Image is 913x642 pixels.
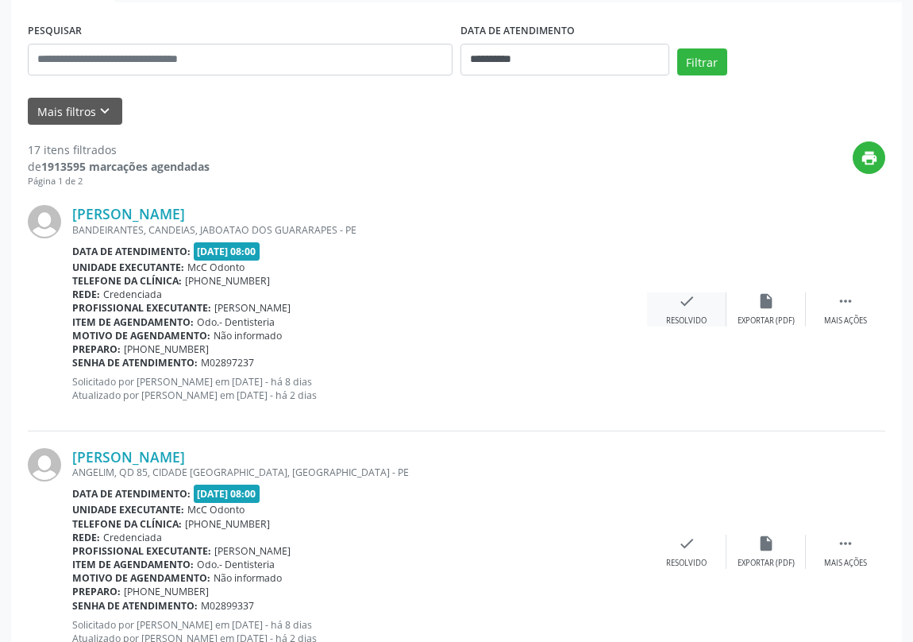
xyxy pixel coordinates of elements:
[853,141,885,174] button: print
[187,503,245,516] span: McC Odonto
[72,315,194,329] b: Item de agendamento:
[738,558,795,569] div: Exportar (PDF)
[72,558,194,571] b: Item de agendamento:
[214,301,291,315] span: [PERSON_NAME]
[194,485,260,503] span: [DATE] 08:00
[72,274,182,288] b: Telefone da clínica:
[757,292,775,310] i: insert_drive_file
[72,301,211,315] b: Profissional executante:
[41,159,210,174] strong: 1913595 marcações agendadas
[187,261,245,274] span: McC Odonto
[214,571,282,585] span: Não informado
[194,242,260,261] span: [DATE] 08:00
[72,288,100,301] b: Rede:
[72,375,647,402] p: Solicitado por [PERSON_NAME] em [DATE] - há 8 dias Atualizado por [PERSON_NAME] em [DATE] - há 2 ...
[28,175,210,188] div: Página 1 de 2
[28,19,82,44] label: PESQUISAR
[72,448,185,466] a: [PERSON_NAME]
[72,245,191,258] b: Data de atendimento:
[460,19,575,44] label: DATA DE ATENDIMENTO
[72,599,198,613] b: Senha de atendimento:
[837,292,854,310] i: 
[103,288,162,301] span: Credenciada
[837,535,854,552] i: 
[72,205,185,222] a: [PERSON_NAME]
[214,544,291,558] span: [PERSON_NAME]
[72,342,121,356] b: Preparo:
[824,558,867,569] div: Mais ações
[678,535,695,552] i: check
[677,48,727,75] button: Filtrar
[28,98,122,126] button: Mais filtroskeyboard_arrow_down
[103,531,162,544] span: Credenciada
[28,158,210,175] div: de
[72,585,121,598] b: Preparo:
[197,558,275,571] span: Odo.- Dentisteria
[124,585,209,598] span: [PHONE_NUMBER]
[72,517,182,531] b: Telefone da clínica:
[201,599,254,613] span: M02899337
[197,315,275,329] span: Odo.- Dentisteria
[72,487,191,501] b: Data de atendimento:
[72,466,647,479] div: ANGELIM, QD 85, CIDADE [GEOGRAPHIC_DATA], [GEOGRAPHIC_DATA] - PE
[28,205,61,238] img: img
[214,329,282,342] span: Não informado
[185,274,270,288] span: [PHONE_NUMBER]
[72,503,184,516] b: Unidade executante:
[824,315,867,327] div: Mais ações
[678,292,695,310] i: check
[96,102,114,120] i: keyboard_arrow_down
[72,223,647,237] div: BANDEIRANTES, CANDEIAS, JABOATAO DOS GUARARAPES - PE
[861,149,878,167] i: print
[72,356,198,369] b: Senha de atendimento:
[124,342,209,356] span: [PHONE_NUMBER]
[666,558,707,569] div: Resolvido
[72,261,184,274] b: Unidade executante:
[738,315,795,327] div: Exportar (PDF)
[666,315,707,327] div: Resolvido
[28,141,210,158] div: 17 itens filtrados
[72,544,211,558] b: Profissional executante:
[72,329,210,342] b: Motivo de agendamento:
[185,517,270,531] span: [PHONE_NUMBER]
[201,356,254,369] span: M02897237
[757,535,775,552] i: insert_drive_file
[72,571,210,585] b: Motivo de agendamento:
[72,531,100,544] b: Rede:
[28,448,61,481] img: img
